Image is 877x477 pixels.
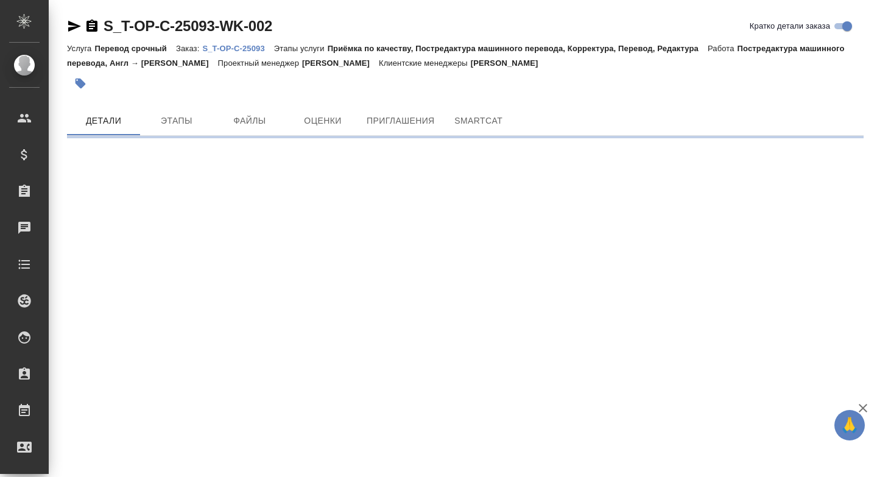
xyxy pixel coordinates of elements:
span: Оценки [294,113,352,129]
button: Добавить тэг [67,70,94,97]
button: Скопировать ссылку [85,19,99,34]
span: 🙏 [839,412,860,438]
span: Детали [74,113,133,129]
button: Скопировать ссылку для ЯМессенджера [67,19,82,34]
span: SmartCat [449,113,508,129]
span: Приглашения [367,113,435,129]
p: [PERSON_NAME] [302,58,379,68]
p: Проектный менеджер [218,58,302,68]
span: Файлы [220,113,279,129]
a: S_T-OP-C-25093-WK-002 [104,18,272,34]
p: Перевод срочный [94,44,176,53]
span: Этапы [147,113,206,129]
p: [PERSON_NAME] [471,58,548,68]
a: S_T-OP-C-25093 [202,43,273,53]
p: Услуга [67,44,94,53]
button: 🙏 [834,410,865,440]
p: Клиентские менеджеры [379,58,471,68]
p: Этапы услуги [274,44,328,53]
p: S_T-OP-C-25093 [202,44,273,53]
p: Заказ: [176,44,202,53]
p: Приёмка по качеству, Постредактура машинного перевода, Корректура, Перевод, Редактура [328,44,708,53]
span: Кратко детали заказа [750,20,830,32]
p: Работа [708,44,738,53]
